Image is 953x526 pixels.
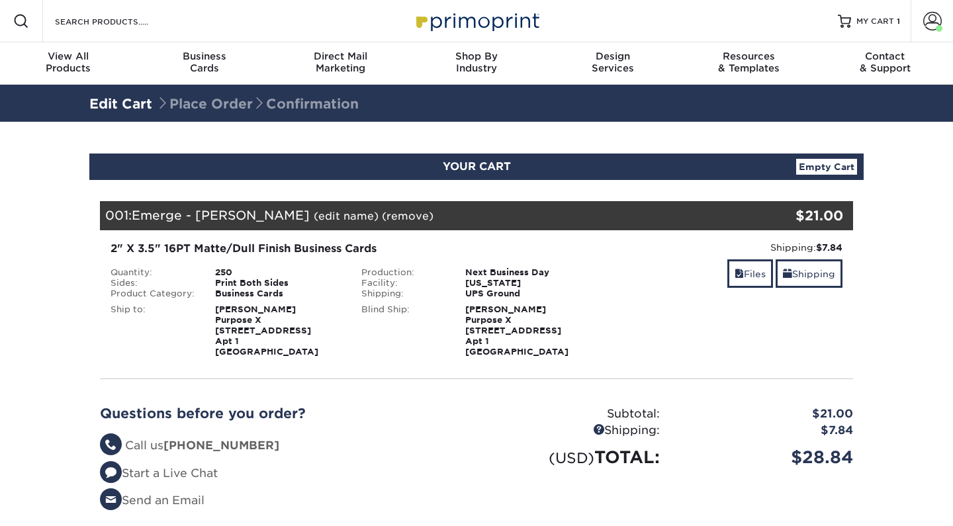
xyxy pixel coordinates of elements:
[205,288,351,299] div: Business Cards
[856,16,894,27] span: MY CART
[351,278,456,288] div: Facility:
[100,494,204,507] a: Send an Email
[455,278,602,288] div: [US_STATE]
[54,13,183,29] input: SEARCH PRODUCTS.....
[111,241,592,257] div: 2" X 3.5" 16PT Matte/Dull Finish Business Cards
[272,50,408,74] div: Marketing
[314,210,379,222] a: (edit name)
[89,96,152,112] a: Edit Cart
[817,50,953,74] div: & Support
[476,445,670,470] div: TOTAL:
[100,466,218,480] a: Start a Live Chat
[545,50,681,62] span: Design
[545,50,681,74] div: Services
[351,304,456,357] div: Blind Ship:
[408,50,545,62] span: Shop By
[545,42,681,85] a: DesignServices
[816,242,842,253] strong: $7.84
[612,241,842,254] div: Shipping:
[101,278,205,288] div: Sides:
[681,42,817,85] a: Resources& Templates
[100,437,467,455] li: Call us
[205,267,351,278] div: 250
[681,50,817,74] div: & Templates
[897,17,900,26] span: 1
[205,278,351,288] div: Print Both Sides
[408,50,545,74] div: Industry
[735,269,744,279] span: files
[136,50,273,74] div: Cards
[351,267,456,278] div: Production:
[776,259,842,288] a: Shipping
[681,50,817,62] span: Resources
[443,160,511,173] span: YOUR CART
[101,288,205,299] div: Product Category:
[455,288,602,299] div: UPS Ground
[382,210,433,222] a: (remove)
[670,422,863,439] div: $7.84
[156,96,359,112] span: Place Order Confirmation
[163,439,279,452] strong: [PHONE_NUMBER]
[100,406,467,421] h2: Questions before you order?
[136,50,273,62] span: Business
[132,208,310,222] span: Emerge - [PERSON_NAME]
[817,50,953,62] span: Contact
[101,304,205,357] div: Ship to:
[476,406,670,423] div: Subtotal:
[215,304,318,357] strong: [PERSON_NAME] Purpose X [STREET_ADDRESS] Apt 1 [GEOGRAPHIC_DATA]
[272,50,408,62] span: Direct Mail
[549,449,594,466] small: (USD)
[796,159,857,175] a: Empty Cart
[476,422,670,439] div: Shipping:
[727,259,773,288] a: Files
[670,406,863,423] div: $21.00
[783,269,792,279] span: shipping
[670,445,863,470] div: $28.84
[272,42,408,85] a: Direct MailMarketing
[351,288,456,299] div: Shipping:
[410,7,543,35] img: Primoprint
[408,42,545,85] a: Shop ByIndustry
[465,304,568,357] strong: [PERSON_NAME] Purpose X [STREET_ADDRESS] Apt 1 [GEOGRAPHIC_DATA]
[136,42,273,85] a: BusinessCards
[727,206,843,226] div: $21.00
[817,42,953,85] a: Contact& Support
[100,201,727,230] div: 001:
[101,267,205,278] div: Quantity:
[455,267,602,278] div: Next Business Day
